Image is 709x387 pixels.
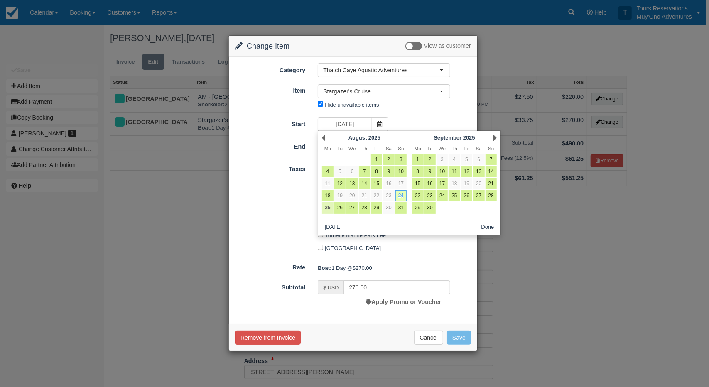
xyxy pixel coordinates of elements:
a: 16 [424,178,436,189]
a: 4 [322,166,333,177]
a: 1 [412,154,423,165]
span: Stargazer's Cruise [323,87,439,96]
a: Apply Promo or Voucher [366,299,441,305]
a: 5 [334,166,346,177]
span: Tuesday [427,146,433,151]
span: Friday [374,146,379,151]
a: 22 [412,190,423,201]
a: 14 [359,178,370,189]
span: Monday [415,146,421,151]
a: 7 [486,154,497,165]
label: End [229,140,312,151]
a: 18 [322,190,333,201]
a: 19 [334,190,346,201]
label: Turneffe Marine Park Fee [325,232,386,238]
label: Taxes [229,162,312,174]
button: Stargazer's Cruise [318,84,450,98]
a: 27 [346,202,358,213]
a: 12 [461,166,472,177]
span: Wednesday [348,146,356,151]
span: 2025 [463,135,475,141]
a: 24 [395,190,407,201]
span: Friday [464,146,469,151]
a: 9 [424,166,436,177]
a: 3 [437,154,448,165]
a: 30 [383,202,394,213]
a: 1 [371,154,382,165]
a: 19 [461,178,472,189]
span: Sunday [488,146,494,151]
label: [GEOGRAPHIC_DATA] [325,245,381,251]
a: 28 [486,190,497,201]
label: Item [229,83,312,95]
div: 1 Day @ [312,261,477,275]
strong: Boat [318,265,331,271]
a: 23 [383,190,394,201]
a: 5 [461,154,472,165]
span: View as customer [424,43,471,49]
a: 8 [371,166,382,177]
a: 20 [346,190,358,201]
a: 16 [383,178,394,189]
span: Thatch Caye Aquatic Adventures [323,66,439,74]
a: 17 [395,178,407,189]
span: Saturday [386,146,392,151]
a: 22 [371,190,382,201]
button: Save [447,331,471,345]
a: 29 [412,202,423,213]
span: $270.00 [353,265,372,271]
a: 14 [486,166,497,177]
label: Hide unavailable items [325,102,379,108]
a: 2 [424,154,436,165]
a: 18 [449,178,460,189]
a: Next [493,135,497,141]
a: 9 [383,166,394,177]
a: 26 [461,190,472,201]
a: 15 [412,178,423,189]
a: 28 [359,202,370,213]
a: 31 [395,202,407,213]
button: Cancel [414,331,443,345]
a: 3 [395,154,407,165]
span: Change Item [247,42,289,50]
label: Start [229,117,312,129]
a: 13 [473,166,484,177]
span: Thursday [451,146,457,151]
button: [DATE] [321,223,345,233]
a: 27 [473,190,484,201]
a: 11 [449,166,460,177]
a: 11 [322,178,333,189]
a: 7 [359,166,370,177]
button: Remove from Invoice [235,331,301,345]
a: 6 [473,154,484,165]
a: 30 [424,202,436,213]
span: Sunday [398,146,404,151]
a: 24 [437,190,448,201]
a: 6 [346,166,358,177]
label: Category [229,63,312,75]
a: 8 [412,166,423,177]
a: 20 [473,178,484,189]
a: 21 [486,178,497,189]
button: Done [478,223,498,233]
span: Tuesday [337,146,343,151]
a: 4 [449,154,460,165]
a: 23 [424,190,436,201]
a: 13 [346,178,358,189]
span: Saturday [476,146,482,151]
span: Monday [324,146,331,151]
span: Wednesday [439,146,446,151]
a: 17 [437,178,448,189]
a: 10 [437,166,448,177]
a: 21 [359,190,370,201]
a: 10 [395,166,407,177]
a: 25 [322,202,333,213]
a: 29 [371,202,382,213]
span: 2025 [368,135,380,141]
span: September [434,135,461,141]
label: Rate [229,260,312,272]
a: Prev [322,135,325,141]
a: 12 [334,178,346,189]
a: 25 [449,190,460,201]
span: Thursday [361,146,367,151]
